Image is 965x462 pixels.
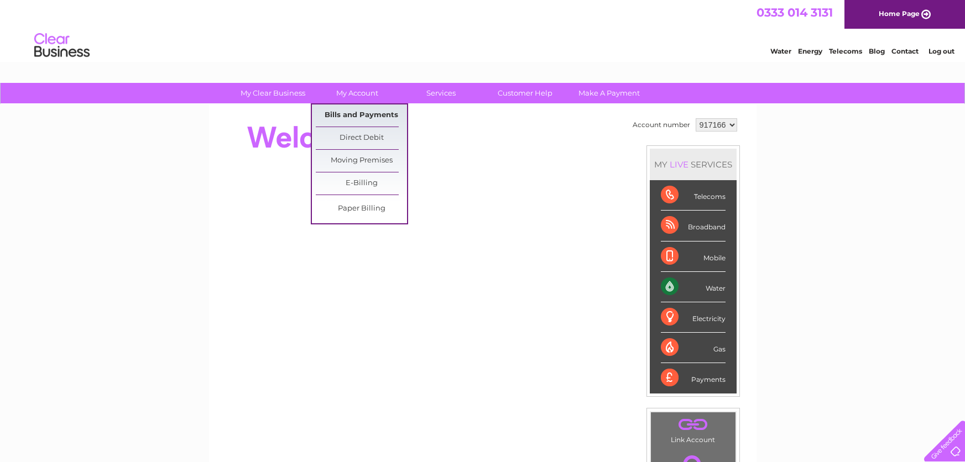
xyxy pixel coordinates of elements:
div: Electricity [661,302,726,333]
div: Mobile [661,242,726,272]
div: Broadband [661,211,726,241]
div: Water [661,272,726,302]
a: My Account [311,83,403,103]
a: Customer Help [479,83,571,103]
a: Services [395,83,487,103]
a: Moving Premises [316,150,407,172]
td: Link Account [650,412,736,447]
div: Payments [661,363,726,393]
div: MY SERVICES [650,149,737,180]
div: Gas [661,333,726,363]
a: E-Billing [316,172,407,195]
a: Telecoms [829,47,862,55]
a: Direct Debit [316,127,407,149]
a: Water [770,47,791,55]
a: Contact [891,47,919,55]
a: 0333 014 3131 [757,6,833,19]
a: My Clear Business [227,83,319,103]
td: Account number [630,116,693,134]
a: . [654,415,733,434]
div: LIVE [667,159,691,170]
a: Paper Billing [316,198,407,220]
a: Blog [869,47,885,55]
a: Bills and Payments [316,104,407,127]
div: Telecoms [661,180,726,211]
a: Log out [929,47,954,55]
div: Clear Business is a trading name of Verastar Limited (registered in [GEOGRAPHIC_DATA] No. 3667643... [222,6,744,54]
a: Make A Payment [564,83,655,103]
a: Energy [798,47,822,55]
img: logo.png [34,29,90,62]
